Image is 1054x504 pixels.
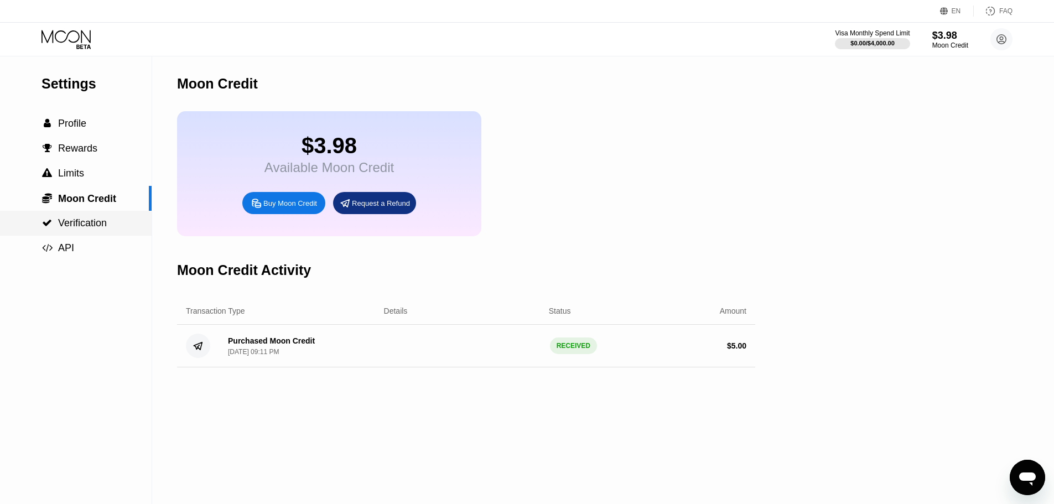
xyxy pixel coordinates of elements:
div: EN [940,6,974,17]
span:  [42,168,52,178]
div: Amount [720,306,746,315]
div: Settings [41,76,152,92]
span: Profile [58,118,86,129]
div: Moon Credit Activity [177,262,311,278]
div: Request a Refund [333,192,416,214]
span: API [58,242,74,253]
span:  [42,193,52,204]
div: $3.98 [932,30,968,41]
div:  [41,143,53,153]
div: Request a Refund [352,199,410,208]
div: EN [952,7,961,15]
iframe: Button to launch messaging window [1010,460,1045,495]
div: $3.98Moon Credit [932,30,968,49]
span:  [42,218,52,228]
div: Visa Monthly Spend Limit$0.00/$4,000.00 [835,29,910,49]
div: Buy Moon Credit [242,192,325,214]
div: Status [549,306,571,315]
div: RECEIVED [550,337,597,354]
span: Moon Credit [58,193,116,204]
span: Verification [58,217,107,228]
div: Buy Moon Credit [263,199,317,208]
div: $3.98 [264,133,394,158]
div: Purchased Moon Credit [228,336,315,345]
div: Transaction Type [186,306,245,315]
span: Rewards [58,143,97,154]
div: Visa Monthly Spend Limit [835,29,910,37]
div: $0.00 / $4,000.00 [850,40,895,46]
div: Moon Credit [932,41,968,49]
div:  [41,193,53,204]
div:  [41,218,53,228]
div: $ 5.00 [727,341,746,350]
div: Available Moon Credit [264,160,394,175]
div:  [41,118,53,128]
span:  [42,243,53,253]
div: Details [384,306,408,315]
div: [DATE] 09:11 PM [228,348,279,356]
span:  [43,143,52,153]
div: FAQ [974,6,1013,17]
span:  [44,118,51,128]
div: FAQ [999,7,1013,15]
div:  [41,243,53,253]
span: Limits [58,168,84,179]
div:  [41,168,53,178]
div: Moon Credit [177,76,258,92]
